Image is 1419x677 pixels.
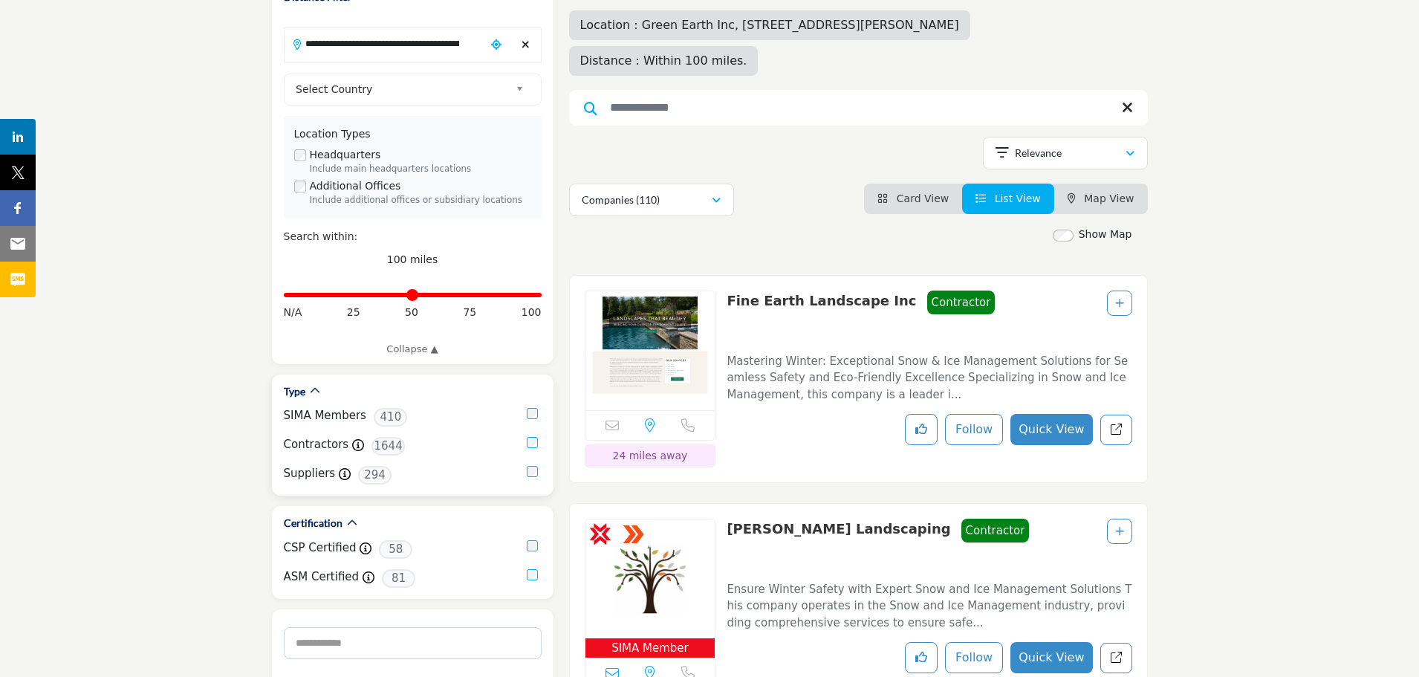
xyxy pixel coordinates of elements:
span: 24 miles away [612,450,687,461]
li: Map View [1054,184,1148,214]
span: 50 [405,305,418,320]
a: SIMA Member [585,519,715,658]
button: Follow [945,642,1003,673]
input: SIMA Members checkbox [527,408,538,419]
img: Fine Earth Landscape Inc [585,291,715,410]
button: Quick View [1010,414,1092,445]
span: Location : Green Earth Inc, [STREET_ADDRESS][PERSON_NAME] [580,18,959,32]
span: 100 [522,305,542,320]
input: Contractors checkbox [527,437,538,448]
input: Search Category [284,627,542,659]
span: Card View [897,192,949,204]
span: 1644 [371,437,405,456]
span: 58 [379,540,412,559]
span: 25 [347,305,360,320]
a: Add To List [1115,525,1124,537]
button: Quick View [1010,642,1092,673]
button: Follow [945,414,1003,445]
label: Additional Offices [310,178,401,194]
span: Select Country [296,80,510,98]
img: Bartz Landscaping [585,519,715,638]
img: CSP Certified Badge Icon [589,475,611,594]
span: List View [995,192,1041,204]
span: 410 [374,408,407,427]
p: Bartz Landscaping [727,519,950,569]
p: Relevance [1015,146,1062,161]
label: CSP Certified [284,540,357,557]
span: 294 [358,466,392,485]
label: SIMA Members [284,407,366,424]
h2: Type [284,384,305,399]
div: Choose your current location [485,29,507,61]
li: List View [962,184,1054,214]
p: Fine Earth Landscape Inc [727,291,916,340]
img: ASM Certified Badge Icon [623,475,645,594]
input: Search Location [285,29,485,58]
span: SIMA Member [611,640,689,657]
a: Map View [1068,192,1134,204]
span: Distance : Within 100 miles. [580,54,747,68]
div: Search within: [284,229,542,244]
label: ASM Certified [284,569,360,586]
input: Search Keyword [569,90,1148,126]
label: Contractors [284,436,349,453]
p: Mastering Winter: Exceptional Snow & Ice Management Solutions for Seamless Safety and Eco-Friendl... [727,353,1131,404]
label: Suppliers [284,465,336,482]
span: N/A [284,305,302,320]
a: Redirect to listing [1100,643,1132,673]
a: Fine Earth Landscape Inc [727,293,916,308]
a: Redirect to listing [1100,415,1132,445]
div: Include main headquarters locations [310,163,531,176]
button: Companies (110) [569,184,734,216]
a: Mastering Winter: Exceptional Snow & Ice Management Solutions for Seamless Safety and Eco-Friendl... [727,344,1131,404]
span: 75 [463,305,476,320]
span: Map View [1084,192,1134,204]
div: Location Types [294,126,531,142]
span: 100 miles [387,253,438,265]
div: Clear search location [515,29,537,61]
a: View List [975,192,1041,204]
button: Like listing [905,642,938,673]
a: [PERSON_NAME] Landscaping [727,521,950,537]
button: Like listing [905,414,938,445]
div: Include additional offices or subsidiary locations [310,194,531,207]
input: Suppliers checkbox [527,466,538,477]
a: Add To List [1115,297,1124,309]
span: 81 [382,569,415,588]
p: Ensure Winter Safety with Expert Snow and Ice Management Solutions This company operates in the S... [727,581,1131,632]
button: Relevance [983,137,1148,169]
label: Show Map [1079,227,1132,242]
h2: Certification [284,516,342,531]
p: Companies (110) [582,192,660,207]
a: View Card [877,192,949,204]
a: Ensure Winter Safety with Expert Snow and Ice Management Solutions This company operates in the S... [727,572,1131,632]
label: Headquarters [310,147,381,163]
input: CSP Certified checkbox [527,540,538,551]
span: Contractor [961,519,1030,543]
li: Card View [864,184,962,214]
input: ASM Certified checkbox [527,569,538,580]
span: Contractor [927,291,996,315]
a: Collapse ▲ [284,342,542,357]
